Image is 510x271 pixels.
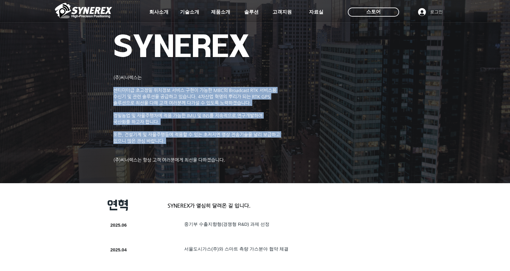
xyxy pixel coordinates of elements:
[113,94,270,99] span: 수신기 및 관련 솔루션을 공급하고 있습니다. 4차산업 혁명의 뿌리가 되는 RTK GPS
[236,6,266,18] a: 솔루션
[107,199,128,212] span: 연혁
[184,222,269,227] span: ​중기부 수출지향형(경쟁형 R&D) 과제 선정
[301,6,331,18] a: 자료실
[267,6,297,18] a: 고객지원
[184,246,288,251] span: 서울도시가스(주)와 스마트 측량 가스분야 협약 체결
[348,8,399,17] div: 스토어
[110,222,127,228] span: 2025.06
[428,9,445,15] span: 로그인
[113,157,225,162] span: (주)씨너렉스는 항상 고객 여러분에게 최선을 다하겠습니다.
[168,202,250,209] span: SYNEREX가 열심히 달려온 길 입니다.
[309,9,323,15] span: 자료실
[366,8,381,15] span: 스토어
[244,9,259,15] span: 솔루션
[55,2,112,20] img: 씨너렉스_White_simbol_대지 1.png
[113,132,280,143] span: ​또한, 건설기계 및 자율주행등에 적용할 수 있는 초저지연 영상 전송기술을 널리 보급하고 있으니 많은 관심 바랍니다.
[272,9,292,15] span: 고객지원
[149,9,168,15] span: 회사소개
[414,6,447,18] button: 로그인
[113,119,159,124] span: 국산화를 하고자 합니다.
[110,247,127,252] span: 2025.04
[113,100,251,105] span: 솔루션으로 최선을 다해 고객 여러분께 다가설 수 있도록 노력하겠습니다.
[206,6,236,18] a: 제품소개
[211,9,230,15] span: 제품소개
[441,245,510,271] iframe: Wix Chat
[144,6,174,18] a: 회사소개
[175,6,205,18] a: 기술소개
[180,9,199,15] span: 기술소개
[113,88,276,93] span: 센티미터급 초고정밀 위치정보 서비스 구현이 가능한 MBC의 Broadcast RTK 서비스용
[113,113,263,118] span: 정밀농업 및 자율주행차에 적용 가능한 IMU 및 INS를 지속적으로 연구개발하여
